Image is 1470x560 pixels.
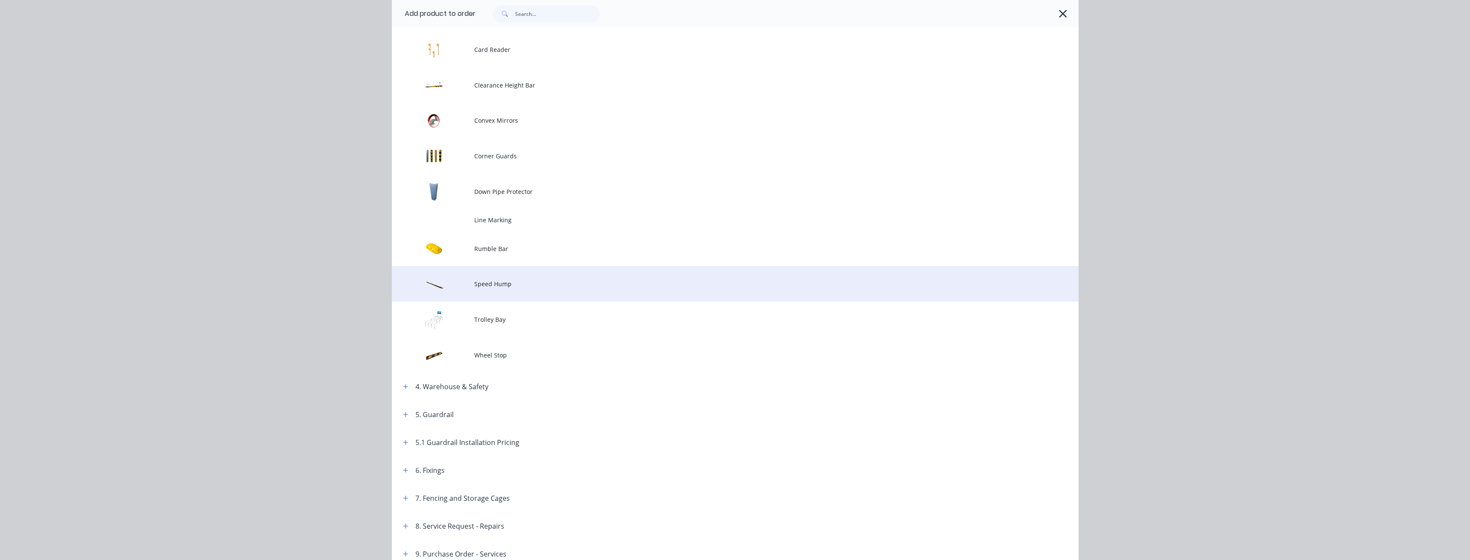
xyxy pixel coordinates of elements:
div: 6. Fixings [415,465,445,475]
span: Down Pipe Protector [474,187,958,196]
span: Clearance Height Bar [474,81,958,90]
span: Trolley Bay [474,315,958,324]
span: Rumble Bar [474,244,958,253]
div: 8. Service Request - Repairs [415,521,504,531]
span: Wheel Stop [474,351,958,360]
span: Corner Guards [474,151,958,160]
input: Search... [515,5,600,22]
div: 7. Fencing and Storage Cages [415,493,510,503]
span: Convex Mirrors [474,116,958,125]
span: Speed Hump [474,279,958,288]
span: Line Marking [474,215,958,224]
span: Card Reader [474,45,958,54]
div: 5. Guardrail [415,409,454,420]
div: 5.1 Guardrail Installation Pricing [415,437,519,448]
div: 4. Warehouse & Safety [415,381,488,392]
div: 9. Purchase Order - Services [415,549,506,559]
